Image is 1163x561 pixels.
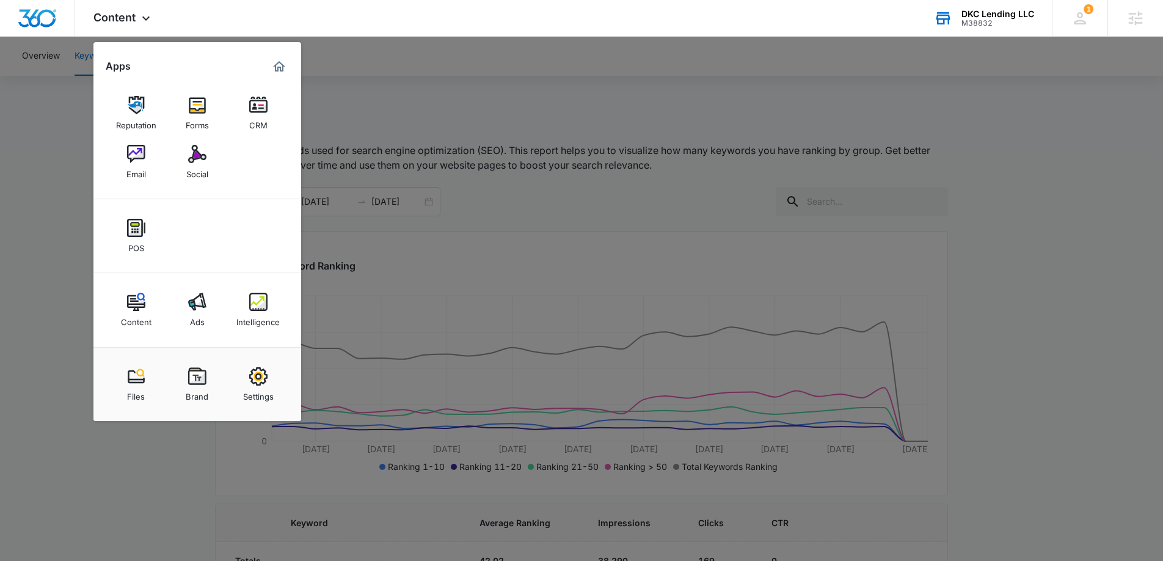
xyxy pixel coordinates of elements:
a: Social [174,139,221,185]
a: Forms [174,90,221,136]
div: Reputation [116,114,156,130]
div: account id [961,19,1034,28]
a: Ads [174,287,221,333]
span: 1 [1084,4,1093,14]
div: Email [126,163,146,179]
div: Intelligence [236,311,280,327]
a: Email [113,139,159,185]
div: Brand [186,386,208,402]
h2: Apps [106,61,131,72]
a: Settings [235,361,282,408]
a: POS [113,213,159,259]
div: Files [127,386,145,402]
div: Settings [243,386,274,402]
div: account name [961,9,1034,19]
a: Brand [174,361,221,408]
a: Content [113,287,159,333]
a: Intelligence [235,287,282,333]
div: notifications count [1084,4,1093,14]
div: Content [121,311,151,327]
div: Ads [190,311,205,327]
div: Forms [186,114,209,130]
a: Reputation [113,90,159,136]
span: Content [93,11,136,24]
a: Marketing 360® Dashboard [269,57,289,76]
div: POS [128,237,144,253]
a: Files [113,361,159,408]
div: CRM [249,114,268,130]
div: Social [186,163,208,179]
a: CRM [235,90,282,136]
